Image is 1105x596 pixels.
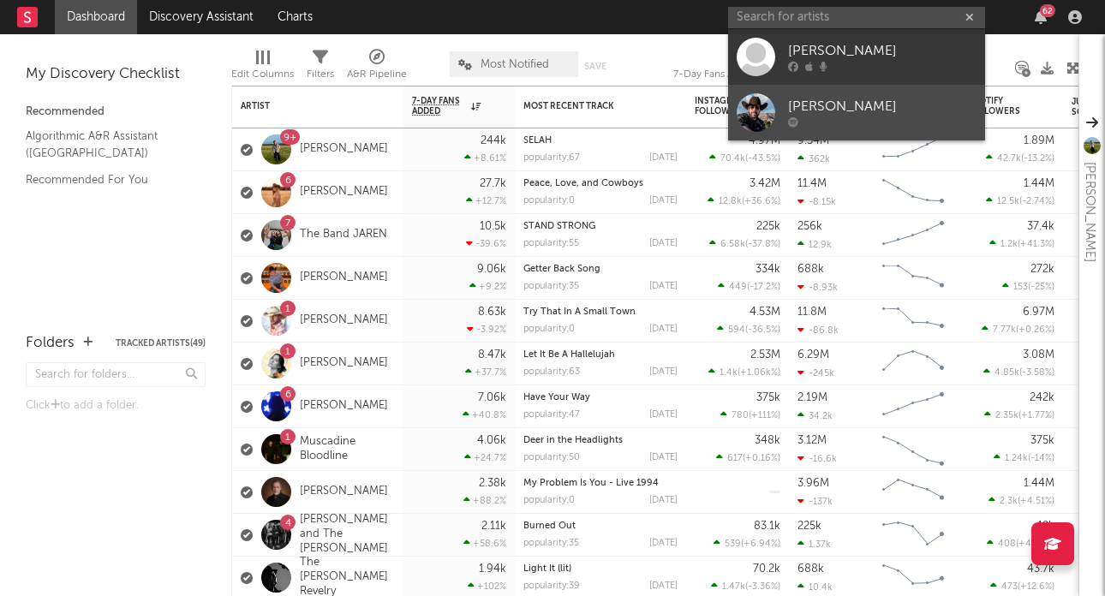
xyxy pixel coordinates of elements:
span: 1.4k [720,368,738,378]
button: Tracked Artists(49) [116,339,206,348]
div: +58.6 % [463,538,506,549]
div: ( ) [709,238,780,249]
div: Light It (lit) [523,564,678,574]
div: 2.38k [479,478,506,489]
div: 10.4k [797,581,833,593]
div: ( ) [1002,281,1054,292]
a: [PERSON_NAME] [300,313,388,328]
div: 83.1k [754,521,780,532]
div: 62 [1040,4,1055,17]
span: 617 [727,454,743,463]
a: Peace, Love, and Cowboys [523,179,643,188]
span: +4.51 % [1020,497,1052,506]
a: Light It (lit) [523,564,571,574]
span: 2.3k [1000,497,1018,506]
span: -3.58 % [1022,368,1052,378]
div: 2.53M [750,349,780,361]
div: +8.61 % [464,152,506,164]
span: 449 [729,283,747,292]
div: My Discovery Checklist [26,64,206,85]
span: +6.94 % [744,539,778,549]
div: 27.7k [480,178,506,189]
div: [PERSON_NAME] [788,41,977,62]
div: 4.53M [750,307,780,318]
a: [PERSON_NAME] [728,85,985,140]
span: 7.77k [993,325,1016,335]
div: Edit Columns [231,43,294,92]
div: 2.11k [481,521,506,532]
div: 244k [481,135,506,146]
a: [PERSON_NAME] [300,271,388,285]
div: -245k [797,367,834,378]
span: +111 % [751,411,778,420]
span: -37.8 % [748,240,778,249]
div: Filters [307,64,334,85]
div: 43.7k [1027,563,1054,575]
div: 1.44M [1024,178,1054,189]
div: Recommended [26,102,206,122]
div: 225k [756,221,780,232]
svg: Chart title [875,343,952,385]
span: 594 [728,325,745,335]
div: Filters [307,43,334,92]
svg: Chart title [875,471,952,514]
div: ( ) [718,281,780,292]
span: -17.2 % [750,283,778,292]
span: 4.85k [994,368,1019,378]
a: The Band JAREN [300,228,387,242]
svg: Chart title [875,128,952,171]
div: +24.7 % [464,452,506,463]
div: -86.8k [797,325,839,336]
span: 6.58k [720,240,745,249]
div: [DATE] [649,453,678,462]
span: +12.6 % [1020,582,1052,592]
a: Try That In A Small Town [523,307,636,317]
div: SELAH [523,136,678,146]
span: 408 [998,539,1016,549]
div: 34.2k [797,410,833,421]
svg: Chart title [875,385,952,428]
span: 2.35k [995,411,1018,420]
div: 12.9k [797,239,832,250]
div: ( ) [720,409,780,420]
div: 1.94k [479,563,506,575]
div: 334k [756,264,780,275]
div: popularity: 47 [523,410,580,420]
span: -3.36 % [748,582,778,592]
div: 7.06k [478,392,506,403]
div: 7-Day Fans Added (7-Day Fans Added) [673,64,802,85]
div: -137k [797,496,833,507]
div: -16.6k [797,453,837,464]
div: 225k [797,521,821,532]
div: popularity: 0 [523,496,575,505]
div: Spotify Followers [969,96,1029,116]
span: 1.2k [1000,240,1018,249]
span: 12.8k [719,197,742,206]
div: 3.12M [797,435,827,446]
div: Most Recent Track [523,101,652,111]
div: A&R Pipeline [347,43,407,92]
div: [PERSON_NAME] [788,97,977,117]
span: -43.5 % [748,154,778,164]
a: Deer in the Headlights [523,436,623,445]
span: +0.26 % [1018,325,1052,335]
a: Algorithmic A&R Assistant ([GEOGRAPHIC_DATA]) [26,127,188,162]
a: Have Your Way [523,393,590,402]
div: [DATE] [649,581,678,591]
div: Peace, Love, and Cowboys [523,179,678,188]
span: 539 [725,539,741,549]
a: Recommended For You [26,170,188,189]
input: Search for artists [728,7,985,28]
div: Deer in the Headlights [523,436,678,445]
div: 3.42M [750,178,780,189]
div: 6.29M [797,349,829,361]
div: [DATE] [649,325,678,334]
span: 7-Day Fans Added [412,96,467,116]
div: 9.54M [797,135,829,146]
div: popularity: 39 [523,581,580,591]
span: -36.5 % [748,325,778,335]
div: popularity: 0 [523,196,575,206]
div: ( ) [986,152,1054,164]
div: 272k [1030,264,1054,275]
div: popularity: 0 [523,325,575,334]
